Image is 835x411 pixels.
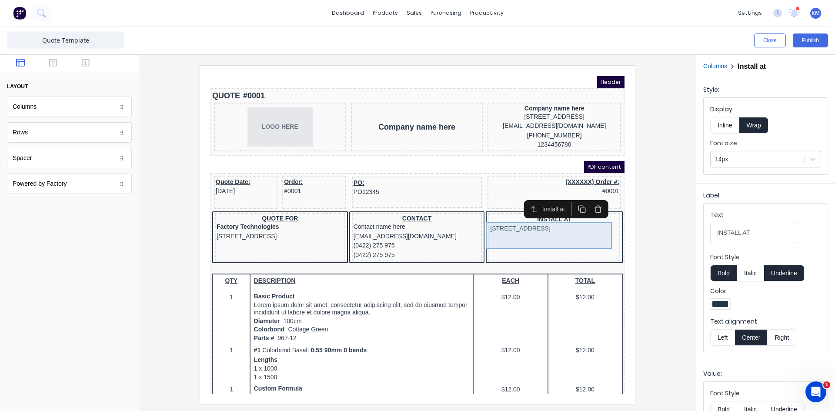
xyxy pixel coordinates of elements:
[143,139,270,147] div: CONTACT
[7,79,132,94] button: layout
[735,329,768,346] button: Center
[13,7,26,20] img: Factory
[703,369,828,381] div: Value:
[331,128,358,137] div: Install at
[279,45,409,55] div: [EMAIL_ADDRESS][DOMAIN_NAME]
[280,139,408,157] div: INSTALL AT[STREET_ADDRESS]
[143,174,270,184] div: (0422) 275 975
[738,62,766,70] h2: Install at
[710,211,800,223] div: Text
[379,126,395,140] button: Delete
[710,389,821,398] label: Font Style
[73,101,134,120] div: Order:#0001
[793,33,828,47] button: Publish
[703,85,828,97] div: Style:
[812,9,820,17] span: KM
[279,55,409,64] div: [PHONE_NUMBER]
[5,101,65,120] div: Quote Date:[DATE]
[143,156,270,165] div: [EMAIL_ADDRESS][DOMAIN_NAME]
[739,117,768,134] button: Wrap
[710,139,821,147] label: Font size
[363,126,379,140] button: Duplicate
[279,36,409,46] div: [STREET_ADDRESS]
[710,287,821,295] label: Color
[143,146,270,156] div: Contact name here
[710,117,739,134] button: Inline
[7,31,124,49] input: Enter template name here
[13,154,32,163] div: Spacer
[368,7,402,20] div: products
[7,174,132,194] div: Powered by Factory
[7,83,28,90] div: layout
[754,33,786,47] button: Close
[466,7,508,20] div: productivity
[2,135,412,189] div: QUOTE FORFactory Technologies[STREET_ADDRESS]CONTACTContact name here[EMAIL_ADDRESS][DOMAIN_NAME]...
[6,156,133,165] div: [STREET_ADDRESS]
[374,85,414,97] span: PDF content
[6,139,133,147] div: QUOTE FOR
[143,102,270,121] div: PO:PO12345
[710,317,821,326] label: Text alignment
[2,99,412,135] div: Quote Date:[DATE]Order:#0001PO:PO12345(XXXXXX) Order #:#0001
[710,105,821,114] label: Display
[13,102,37,111] div: Columns
[143,165,270,174] div: (0422) 275 975
[768,329,796,346] button: Right
[823,381,830,388] span: 1
[703,62,727,71] button: Columns
[710,253,821,261] label: Font Style
[315,126,331,140] button: Select parent
[6,146,133,156] div: Factory Technologies
[279,101,409,120] div: (XXXXXX) Order #:#0001
[805,381,826,402] iframe: Intercom live chat
[327,7,368,20] a: dashboard
[7,122,132,143] div: Rows
[5,31,134,70] div: LOGO HERE
[402,7,426,20] div: sales
[279,64,409,74] div: 1234456780
[426,7,466,20] div: purchasing
[734,7,766,20] div: settings
[13,128,28,137] div: Rows
[142,46,271,56] div: Company name here
[2,14,412,26] div: QUOTE#0001
[710,265,737,281] button: Bold
[7,97,132,117] div: Columns
[703,191,828,203] div: Label:
[7,148,132,168] div: Spacer
[764,265,805,281] button: Underline
[279,28,409,36] div: Company name here
[710,329,735,346] button: Left
[2,26,412,78] div: LOGO HERECompany name hereCompany name here[STREET_ADDRESS][EMAIL_ADDRESS][DOMAIN_NAME][PHONE_NUM...
[710,223,800,243] input: Text
[737,265,764,281] button: Italic
[13,179,67,188] div: Powered by Factory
